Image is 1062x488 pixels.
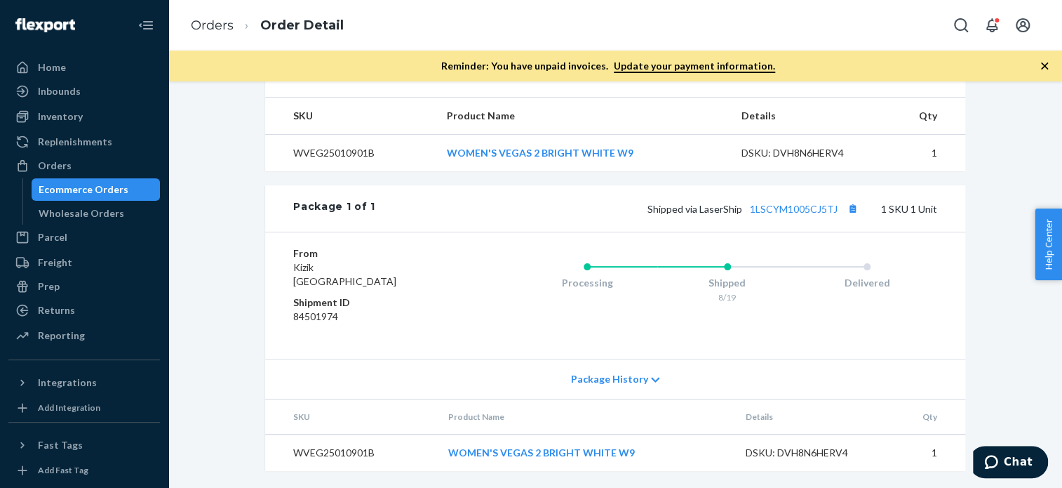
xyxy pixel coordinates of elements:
[39,206,124,220] div: Wholesale Orders
[265,435,437,472] td: WVEG25010901B
[734,400,889,435] th: Details
[375,199,937,218] div: 1 SKU 1 Unit
[750,203,838,215] a: 1LSCYM1005CJ5TJ
[8,105,160,128] a: Inventory
[38,135,112,149] div: Replenishments
[38,256,72,270] div: Freight
[8,462,160,479] a: Add Fast Tag
[884,98,965,135] th: Qty
[1035,209,1062,280] button: Help Center
[647,203,861,215] span: Shipped via LaserShip
[947,11,975,39] button: Open Search Box
[38,230,67,244] div: Parcel
[570,372,647,386] span: Package History
[888,435,965,472] td: 1
[730,98,885,135] th: Details
[517,276,657,290] div: Processing
[8,371,160,394] button: Integrations
[265,400,437,435] th: SKU
[293,246,461,261] dt: From
[265,98,436,135] th: SKU
[8,434,160,456] button: Fast Tags
[293,261,396,287] span: Kizik [GEOGRAPHIC_DATA]
[38,438,83,452] div: Fast Tags
[132,11,160,39] button: Close Navigation
[8,154,160,177] a: Orders
[180,5,355,46] ol: breadcrumbs
[741,146,873,160] div: DSKU: DVH8N6HERV4
[38,303,75,317] div: Returns
[293,310,461,324] dd: 84501974
[884,135,965,172] td: 1
[978,11,1006,39] button: Open notifications
[191,18,234,33] a: Orders
[657,291,798,303] div: 8/19
[437,400,734,435] th: Product Name
[15,18,75,32] img: Flexport logo
[746,446,878,460] div: DSKU: DVH8N6HERV4
[843,199,861,218] button: Copy tracking number
[8,299,160,322] a: Returns
[973,446,1048,481] iframe: Opens a widget where you can chat to one of our agents
[32,178,161,201] a: Ecommerce Orders
[448,447,635,459] a: WOMEN'S VEGAS 2 BRIGHT WHITE W9
[38,60,66,74] div: Home
[260,18,344,33] a: Order Detail
[38,84,81,98] div: Inbounds
[8,251,160,274] a: Freight
[8,56,160,79] a: Home
[38,279,60,294] div: Prep
[38,464,88,476] div: Add Fast Tag
[8,400,160,416] a: Add Integration
[39,183,128,197] div: Ecommerce Orders
[38,402,100,414] div: Add Integration
[38,159,72,173] div: Orders
[8,131,160,153] a: Replenishments
[293,199,375,218] div: Package 1 of 1
[447,147,633,159] a: WOMEN'S VEGAS 2 BRIGHT WHITE W9
[797,276,937,290] div: Delivered
[38,376,97,390] div: Integrations
[8,324,160,347] a: Reporting
[614,60,775,73] a: Update your payment information.
[38,110,83,124] div: Inventory
[38,329,85,343] div: Reporting
[265,135,436,172] td: WVEG25010901B
[293,296,461,310] dt: Shipment ID
[436,98,730,135] th: Product Name
[32,202,161,225] a: Wholesale Orders
[888,400,965,435] th: Qty
[8,226,160,249] a: Parcel
[8,275,160,298] a: Prep
[8,80,160,103] a: Inbounds
[1009,11,1037,39] button: Open account menu
[441,59,775,73] p: Reminder: You have unpaid invoices.
[657,276,798,290] div: Shipped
